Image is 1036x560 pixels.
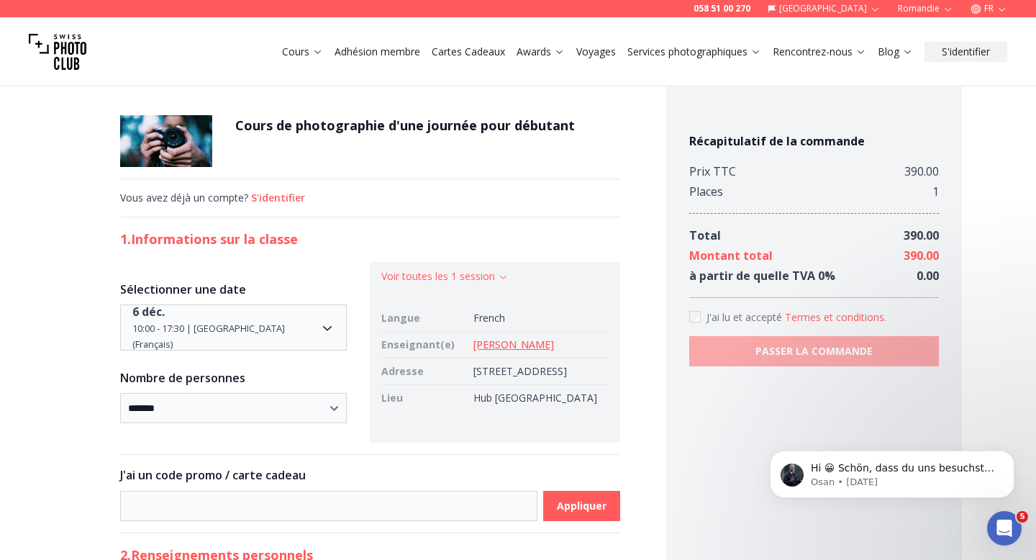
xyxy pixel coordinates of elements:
[120,115,212,167] img: Cours de photographie d'une journée pour débutant
[689,161,736,181] div: Prix TTC
[381,269,509,284] button: Voir toutes les 1 session
[120,281,347,298] h3: Sélectionner une date
[932,181,939,202] div: 1
[689,245,773,266] div: Montant total
[755,344,873,358] b: PASSER LA COMMANDE
[571,42,622,62] button: Voyages
[543,491,620,521] button: Appliquer
[381,385,468,412] td: Lieu
[767,42,872,62] button: Rencontrez-nous
[468,305,609,332] td: French
[432,45,505,59] a: Cartes Cadeaux
[917,268,939,284] span: 0.00
[235,115,575,135] h1: Cours de photographie d'une journée pour débutant
[689,181,723,202] div: Places
[120,191,620,205] div: Vous avez déjà un compte?
[773,45,866,59] a: Rencontrez-nous
[1017,511,1028,523] span: 5
[689,266,835,286] div: à partir de quelle TVA 0 %
[785,310,886,325] button: Accept termsJ'ai lu et accepté
[557,499,606,513] b: Appliquer
[473,338,554,351] a: [PERSON_NAME]
[335,45,420,59] a: Adhésion membre
[251,191,305,205] button: S'identifier
[706,310,785,324] span: J'ai lu et accepté
[904,248,939,263] span: 390.00
[381,358,468,385] td: Adresse
[622,42,767,62] button: Services photographiques
[282,45,323,59] a: Cours
[329,42,426,62] button: Adhésion membre
[120,304,347,351] button: Date
[904,161,939,181] div: 390.00
[627,45,761,59] a: Services photographiques
[381,332,468,358] td: Enseignant(e)
[987,511,1022,546] iframe: Intercom live chat
[748,420,1036,521] iframe: Intercom notifications message
[694,3,750,14] a: 058 51 00 270
[120,466,620,484] h3: J'ai un code promo / carte cadeau
[120,229,620,249] h2: 1. Informations sur la classe
[689,225,721,245] div: Total
[468,385,609,412] td: Hub [GEOGRAPHIC_DATA]
[924,42,1007,62] button: S'identifier
[517,45,565,59] a: Awards
[511,42,571,62] button: Awards
[689,132,940,150] h4: Récapitulatif de la commande
[576,45,616,59] a: Voyages
[468,358,609,385] td: [STREET_ADDRESS]
[904,227,939,243] span: 390.00
[381,305,468,332] td: Langue
[689,311,701,322] input: Accept terms
[878,45,913,59] a: Blog
[689,336,940,366] button: PASSER LA COMMANDE
[120,369,347,387] h3: Nombre de personnes
[872,42,919,62] button: Blog
[276,42,329,62] button: Cours
[426,42,511,62] button: Cartes Cadeaux
[29,23,86,81] img: Swiss photo club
